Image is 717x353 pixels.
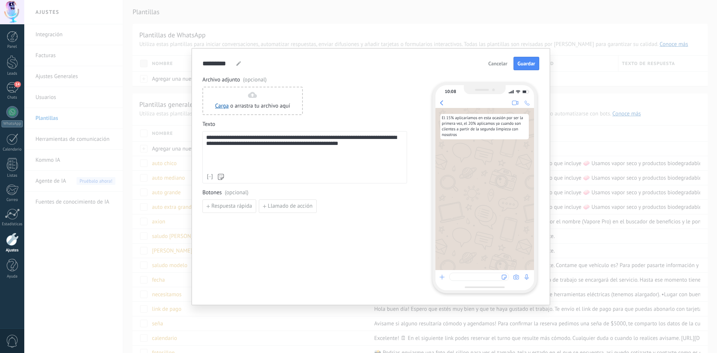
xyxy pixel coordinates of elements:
[268,204,313,209] span: Llamado de acción
[1,222,23,227] div: Estadísticas
[1,71,23,76] div: Leads
[1,120,23,127] div: WhatsApp
[513,57,539,70] button: Guardar
[485,58,511,69] button: Cancelar
[1,274,23,279] div: Ayuda
[259,199,317,213] button: Llamado de acción
[225,189,248,196] span: (opcional)
[230,102,290,110] span: o arrastra tu archivo aquí
[202,121,407,128] span: Texto
[518,61,535,66] span: Guardar
[1,44,23,49] div: Panel
[488,61,508,66] span: Cancelar
[445,89,456,95] div: 10:08
[215,102,229,109] a: Carga
[14,81,21,87] span: 14
[202,76,407,84] span: Archivo adjunto
[1,147,23,152] div: Calendario
[1,248,23,253] div: Ajustes
[1,198,23,202] div: Correo
[1,173,23,178] div: Listas
[202,199,256,213] button: Respuesta rápida
[202,189,407,196] span: Botones
[442,115,527,138] span: El 15% aplicaríamos en esta ocasión por ser la primera vez, el 20% aplicamos ya cuando son client...
[211,204,252,209] span: Respuesta rápida
[243,76,267,84] span: (opcional)
[1,95,23,100] div: Chats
